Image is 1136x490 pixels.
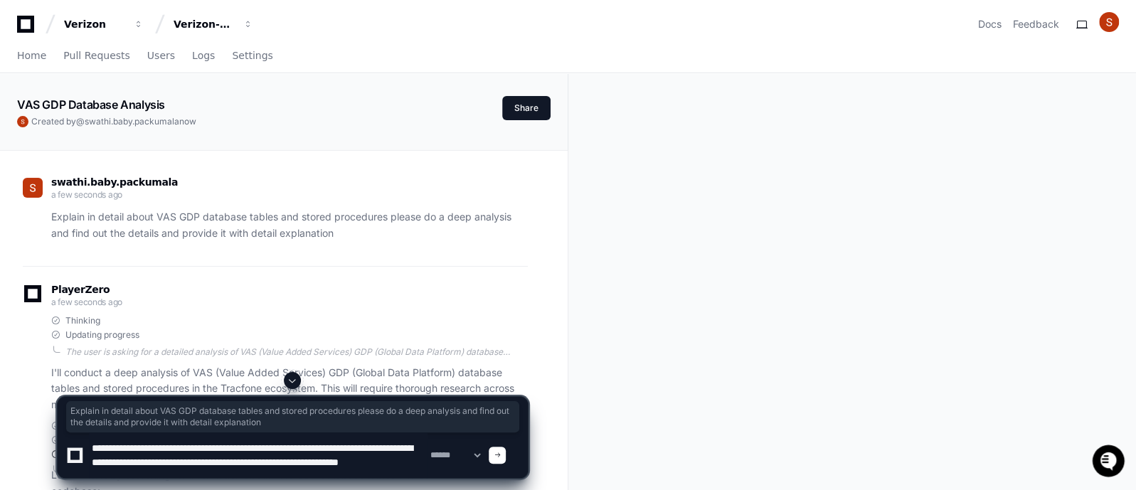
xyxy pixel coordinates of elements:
[64,17,125,31] div: Verizon
[65,315,100,326] span: Thinking
[142,149,172,160] span: Pylon
[168,11,259,37] button: Verizon-Clarify-Customer-Management
[17,116,28,127] img: ACg8ocLg2_KGMaESmVdPJoxlc_7O_UeM10l1C5GIc0P9QNRQFTV7=s96-c
[51,285,110,294] span: PlayerZero
[192,51,215,60] span: Logs
[232,40,272,73] a: Settings
[23,178,43,198] img: ACg8ocLg2_KGMaESmVdPJoxlc_7O_UeM10l1C5GIc0P9QNRQFTV7=s96-c
[17,51,46,60] span: Home
[147,40,175,73] a: Users
[48,106,233,120] div: Start new chat
[51,176,178,188] span: swathi.baby.packumala
[17,40,46,73] a: Home
[1099,12,1119,32] img: ACg8ocLg2_KGMaESmVdPJoxlc_7O_UeM10l1C5GIc0P9QNRQFTV7=s96-c
[48,120,186,132] div: We're offline, we'll be back soon
[51,297,122,307] span: a few seconds ago
[85,116,179,127] span: swathi.baby.packumala
[100,149,172,160] a: Powered byPylon
[192,40,215,73] a: Logs
[147,51,175,60] span: Users
[14,14,43,43] img: PlayerZero
[174,17,235,31] div: Verizon-Clarify-Customer-Management
[14,106,40,132] img: 1736555170064-99ba0984-63c1-480f-8ee9-699278ef63ed
[242,110,259,127] button: Start new chat
[502,96,551,120] button: Share
[58,11,149,37] button: Verizon
[17,97,165,112] app-text-character-animate: VAS GDP Database Analysis
[232,51,272,60] span: Settings
[31,116,196,127] span: Created by
[14,57,259,80] div: Welcome
[51,189,122,200] span: a few seconds ago
[76,116,85,127] span: @
[63,51,129,60] span: Pull Requests
[1013,17,1059,31] button: Feedback
[65,346,528,358] div: The user is asking for a detailed analysis of VAS (Value Added Services) GDP (Global Data Platfor...
[1090,443,1129,481] iframe: Open customer support
[51,209,528,242] p: Explain in detail about VAS GDP database tables and stored procedures please do a deep analysis a...
[65,329,139,341] span: Updating progress
[179,116,196,127] span: now
[70,405,515,428] span: Explain in detail about VAS GDP database tables and stored procedures please do a deep analysis a...
[63,40,129,73] a: Pull Requests
[51,365,528,413] p: I'll conduct a deep analysis of VAS (Value Added Services) GDP (Global Data Platform) database ta...
[978,17,1002,31] a: Docs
